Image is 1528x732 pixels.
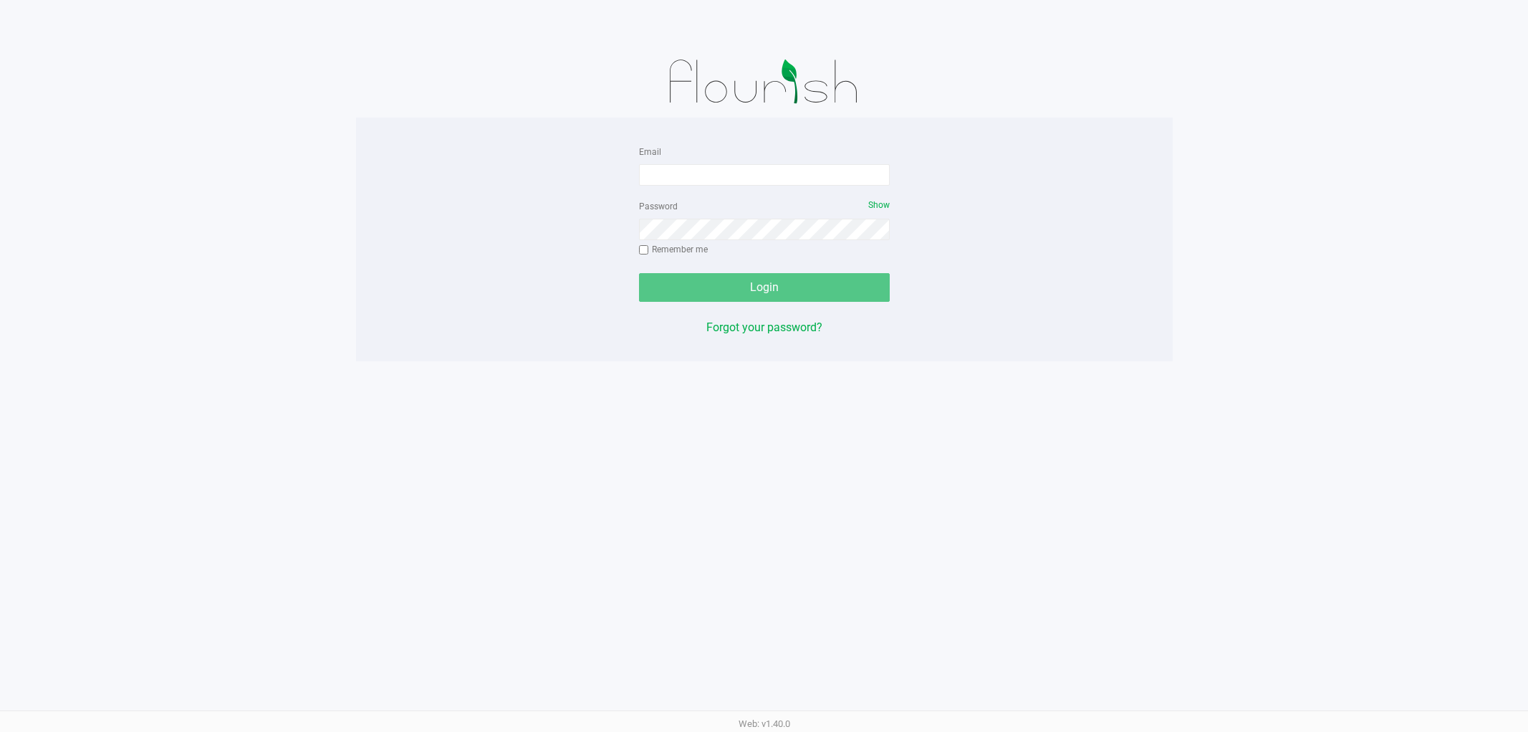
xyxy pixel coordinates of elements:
label: Password [639,200,678,213]
button: Forgot your password? [706,319,822,336]
span: Web: v1.40.0 [739,718,790,729]
label: Remember me [639,243,708,256]
label: Email [639,146,661,158]
input: Remember me [639,245,649,255]
span: Show [868,200,890,210]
